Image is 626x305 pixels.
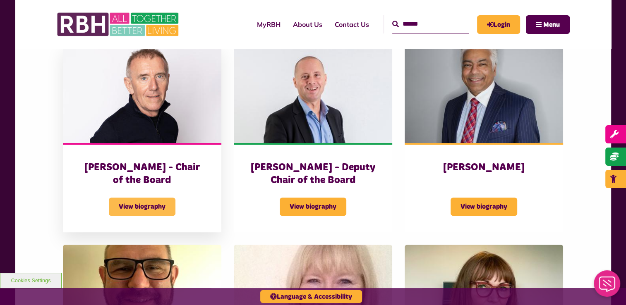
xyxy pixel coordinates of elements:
iframe: Netcall Web Assistant for live chat [589,268,626,305]
a: MyRBH [251,13,287,36]
a: [PERSON_NAME] - Deputy Chair of the Board View biography [234,44,392,232]
span: View biography [451,198,517,216]
button: Language & Accessibility [260,290,362,303]
input: Search [392,15,469,33]
img: RBH [57,8,181,41]
span: View biography [280,198,346,216]
img: Kevin Brady RBH Chair [63,44,221,143]
a: About Us [287,13,329,36]
h3: [PERSON_NAME] - Deputy Chair of the Board [250,161,376,187]
h3: [PERSON_NAME] [421,161,547,174]
img: Ajman Ali [405,44,563,143]
span: Menu [543,21,560,28]
span: View biography [109,198,175,216]
a: MyRBH [477,15,520,34]
a: [PERSON_NAME] View biography [405,44,563,232]
a: Contact Us [329,13,375,36]
button: Navigation [526,15,570,34]
h3: [PERSON_NAME] - Chair of the Board [79,161,205,187]
a: [PERSON_NAME] - Chair of the Board View biography [63,44,221,232]
img: Larry Gold Head [234,44,392,143]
